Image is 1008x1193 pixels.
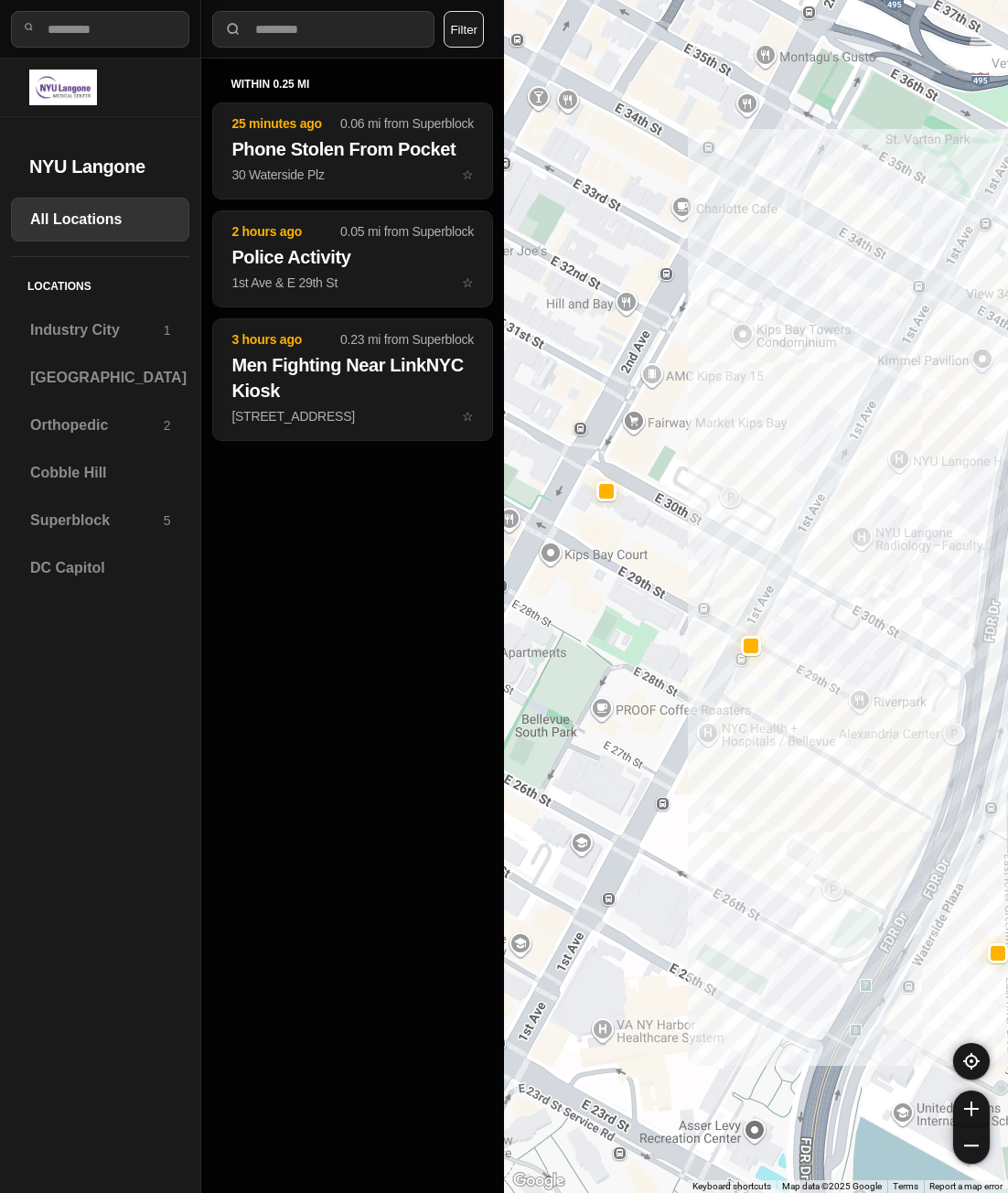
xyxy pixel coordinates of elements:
[340,114,474,133] p: 0.06 mi from Superblock
[11,198,189,242] a: All Locations
[444,11,484,48] button: Filter
[164,416,171,435] p: 2
[29,154,171,179] h2: NYU Langone
[231,114,340,133] p: 25 minutes ago
[11,546,189,590] a: DC Capitol
[164,511,171,530] p: 5
[782,1181,882,1191] span: Map data ©2025 Google
[11,499,189,543] a: Superblock5
[231,166,474,184] p: 30 Waterside Plz
[340,222,474,241] p: 0.05 mi from Superblock
[964,1138,979,1153] img: zoom-out
[231,274,474,292] p: 1st Ave & E 29th St
[29,70,97,105] img: logo
[509,1169,569,1193] a: Open this area in Google Maps (opens a new window)
[340,330,474,349] p: 0.23 mi from Superblock
[692,1180,771,1193] button: Keyboard shortcuts
[953,1043,990,1080] button: recenter
[212,102,493,199] button: 25 minutes ago0.06 mi from SuperblockPhone Stolen From Pocket30 Waterside Plzstar
[11,356,189,400] a: [GEOGRAPHIC_DATA]
[462,409,474,424] span: star
[11,403,189,447] a: Orthopedic2
[224,20,242,38] img: search
[509,1169,569,1193] img: Google
[462,275,474,290] span: star
[30,462,170,484] h3: Cobble Hill
[893,1181,918,1191] a: Terms (opens in new tab)
[30,209,170,231] h3: All Locations
[212,318,493,441] button: 3 hours ago0.23 mi from SuperblockMen Fighting Near LinkNYC Kiosk[STREET_ADDRESS]star
[11,257,189,308] h5: Locations
[11,308,189,352] a: Industry City1
[30,510,164,532] h3: Superblock
[11,451,189,495] a: Cobble Hill
[30,319,164,341] h3: Industry City
[23,21,35,33] img: search
[953,1091,990,1127] button: zoom-in
[231,330,340,349] p: 3 hours ago
[953,1127,990,1164] button: zoom-out
[231,407,474,425] p: [STREET_ADDRESS]
[231,244,474,270] h2: Police Activity
[212,408,493,424] a: 3 hours ago0.23 mi from SuperblockMen Fighting Near LinkNYC Kiosk[STREET_ADDRESS]star
[231,77,475,91] h5: within 0.25 mi
[231,222,340,241] p: 2 hours ago
[462,167,474,182] span: star
[212,210,493,307] button: 2 hours ago0.05 mi from SuperblockPolice Activity1st Ave & E 29th Ststar
[963,1053,980,1069] img: recenter
[231,352,474,403] h2: Men Fighting Near LinkNYC Kiosk
[231,136,474,162] h2: Phone Stolen From Pocket
[30,557,170,579] h3: DC Capitol
[929,1181,1003,1191] a: Report a map error
[212,167,493,182] a: 25 minutes ago0.06 mi from SuperblockPhone Stolen From Pocket30 Waterside Plzstar
[30,367,187,389] h3: [GEOGRAPHIC_DATA]
[964,1102,979,1116] img: zoom-in
[212,274,493,290] a: 2 hours ago0.05 mi from SuperblockPolice Activity1st Ave & E 29th Ststar
[30,414,164,436] h3: Orthopedic
[164,321,171,339] p: 1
